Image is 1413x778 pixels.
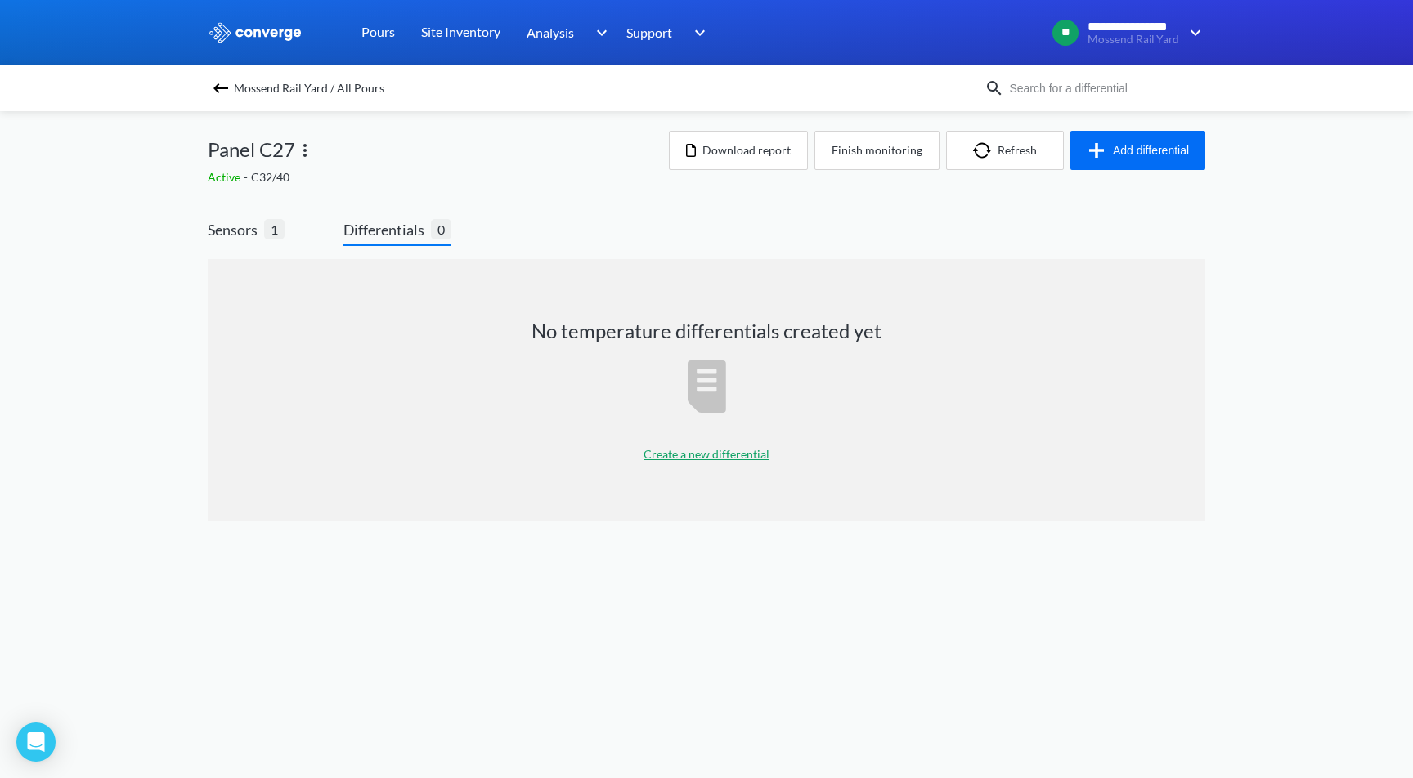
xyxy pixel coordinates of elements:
[234,77,384,100] span: Mossend Rail Yard / All Pours
[208,134,295,165] span: Panel C27
[264,219,285,239] span: 1
[688,360,726,413] img: report-icon.svg
[946,131,1064,170] button: Refresh
[208,22,303,43] img: logo_ewhite.svg
[585,23,612,42] img: downArrow.svg
[644,445,769,463] p: Create a new differential
[1179,23,1205,42] img: downArrow.svg
[684,23,710,42] img: downArrow.svg
[211,78,231,98] img: backspace.svg
[1087,141,1113,160] img: icon-plus.svg
[343,218,431,241] span: Differentials
[1004,79,1202,97] input: Search for a differential
[431,219,451,239] span: 0
[527,22,574,42] span: Analysis
[532,318,881,344] h1: No temperature differentials created yet
[16,722,56,762] div: Open Intercom Messenger
[208,168,669,186] div: C32/40
[626,22,672,42] span: Support
[669,131,808,170] button: Download report
[1088,34,1179,46] span: Mossend Rail Yard
[1070,131,1205,170] button: Add differential
[208,218,264,241] span: Sensors
[208,170,244,184] span: Active
[814,131,940,170] button: Finish monitoring
[985,78,1004,98] img: icon-search.svg
[973,142,998,159] img: icon-refresh.svg
[244,170,251,184] span: -
[686,144,696,157] img: icon-file.svg
[295,141,315,160] img: more.svg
